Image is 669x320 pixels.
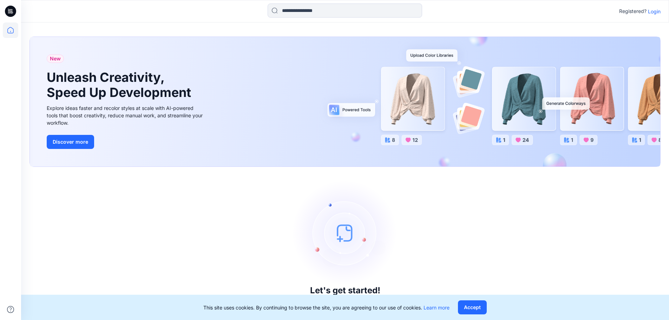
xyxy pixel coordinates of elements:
p: This site uses cookies. By continuing to browse the site, you are agreeing to our use of cookies. [203,304,450,311]
div: Explore ideas faster and recolor styles at scale with AI-powered tools that boost creativity, red... [47,104,205,126]
a: Discover more [47,135,205,149]
span: New [50,54,61,63]
h3: Let's get started! [310,286,380,295]
button: Accept [458,300,487,314]
h1: Unleash Creativity, Speed Up Development [47,70,194,100]
a: Learn more [424,305,450,311]
p: Registered? [619,7,647,15]
p: Login [648,8,661,15]
button: Discover more [47,135,94,149]
img: empty-state-image.svg [293,180,398,286]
